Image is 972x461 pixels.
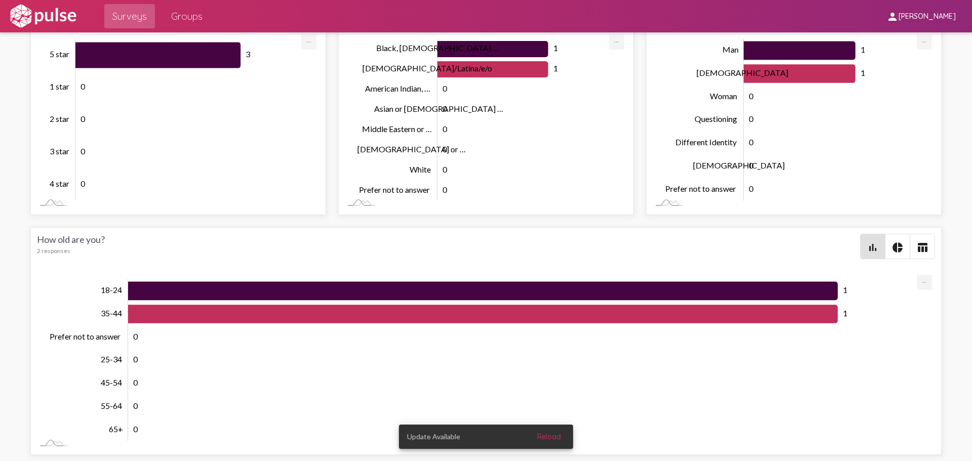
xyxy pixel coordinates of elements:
mat-icon: person [886,11,899,23]
tspan: Black, [DEMOGRAPHIC_DATA] … [376,44,499,53]
tspan: 0 [133,424,138,434]
tspan: [DEMOGRAPHIC_DATA] [697,68,788,77]
button: [PERSON_NAME] [878,7,964,25]
tspan: 1 [860,45,865,55]
tspan: 0 [442,185,448,195]
tspan: 0 [80,147,86,156]
div: 2 responses [37,247,860,255]
tspan: 25-34 [101,355,122,364]
span: Surveys [112,7,147,25]
tspan: 0 [80,82,86,92]
a: Export [Press ENTER or use arrow keys to navigate] [609,34,624,44]
g: Series [128,282,838,439]
span: Groups [171,7,202,25]
tspan: 1 star [50,82,69,92]
tspan: 55-64 [101,401,122,410]
mat-icon: table_chart [916,241,928,254]
tspan: 0 [749,114,754,124]
tspan: 0 [133,355,138,364]
tspan: Man [722,45,739,55]
tspan: 0 [749,91,754,101]
tspan: 1 [553,44,557,53]
tspan: 1 [842,308,847,318]
tspan: Woman [710,91,737,101]
tspan: Prefer not to answer [665,184,736,193]
tspan: 4 star [50,179,69,189]
tspan: 3 [246,50,251,59]
tspan: 35-44 [101,308,122,318]
tspan: Middle Eastern or … [362,124,432,134]
div: How old are you? [37,234,860,259]
span: Reload [537,432,561,441]
tspan: Prefer not to answer [50,331,120,341]
g: Series [437,41,548,199]
tspan: American Indian, … [365,84,430,94]
tspan: 0 [442,84,448,94]
mat-icon: bar_chart [867,241,879,254]
a: Export [Press ENTER or use arrow keys to navigate] [917,275,932,284]
span: Update Available [407,432,460,442]
button: Pie style chart [885,234,910,259]
tspan: Different Identity [675,137,737,147]
a: Export [Press ENTER or use arrow keys to navigate] [917,34,932,44]
tspan: 0 [442,124,448,134]
tspan: 0 [80,179,86,189]
tspan: White [410,165,431,175]
tspan: 3 star [50,147,69,156]
span: [PERSON_NAME] [899,12,956,21]
button: Bar chart [861,234,885,259]
tspan: Asian or [DEMOGRAPHIC_DATA] … [374,104,503,114]
tspan: 45-54 [101,378,122,387]
tspan: [DEMOGRAPHIC_DATA] or … [357,145,466,154]
tspan: 1 [553,64,557,73]
tspan: 1 [860,68,865,77]
tspan: 0 [749,137,754,147]
tspan: 0 [749,184,754,193]
tspan: 18-24 [101,285,122,295]
tspan: 0 [133,378,138,387]
img: white-logo.svg [8,4,78,29]
mat-icon: pie_chart [892,241,904,254]
g: Chart [665,39,919,201]
tspan: [DEMOGRAPHIC_DATA] [693,160,785,170]
g: Chart [50,39,303,201]
g: Series [744,41,856,199]
tspan: 0 [133,401,138,410]
tspan: 1 [842,285,847,295]
g: Chart [50,279,916,442]
button: Table view [910,234,935,259]
button: Reload [529,428,569,446]
tspan: 0 [133,331,138,341]
tspan: [DEMOGRAPHIC_DATA]/Latina/e/o [362,64,492,73]
tspan: Prefer not to answer [359,185,430,195]
tspan: 0 [80,114,86,124]
g: Chart [357,39,611,201]
tspan: 5 star [50,50,69,59]
tspan: Questioning [695,114,737,124]
a: Export [Press ENTER or use arrow keys to navigate] [301,34,316,44]
g: Series [75,43,240,198]
tspan: 65+ [109,424,123,434]
tspan: 2 star [50,114,69,124]
tspan: 0 [442,165,448,175]
a: Surveys [104,4,155,28]
a: Groups [163,4,211,28]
